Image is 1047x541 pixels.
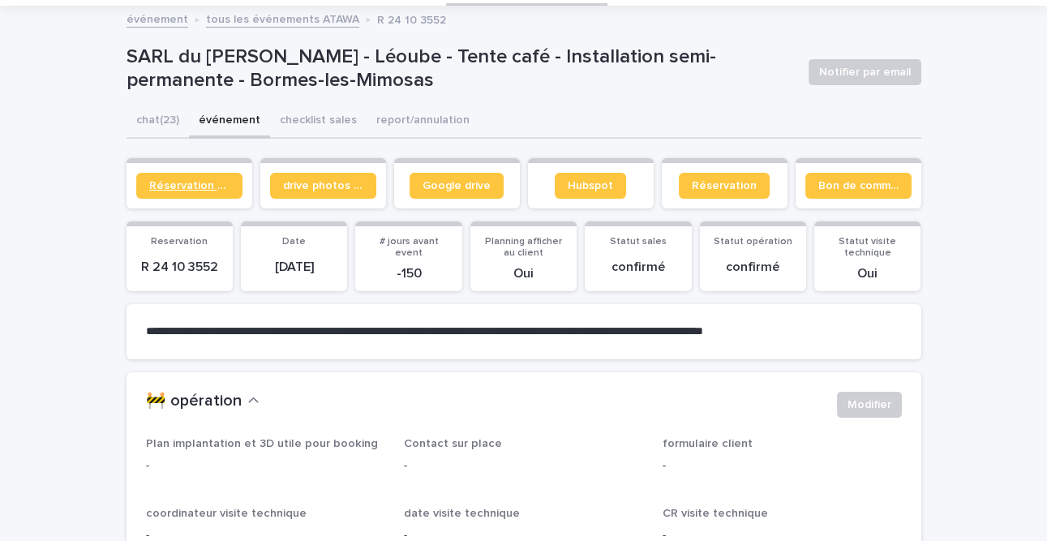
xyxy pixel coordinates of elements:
p: - [146,457,385,474]
span: Statut visite technique [839,237,896,258]
span: Réservation client [149,180,230,191]
span: Date [282,237,306,247]
p: Oui [480,266,567,281]
span: coordinateur visite technique [146,508,307,519]
a: Hubspot [555,173,626,199]
button: événement [189,105,270,139]
a: Réservation [679,173,770,199]
span: Réservation [692,180,757,191]
a: drive photos coordinateur [270,173,376,199]
a: Bon de commande [805,173,912,199]
span: Planning afficher au client [485,237,562,258]
span: Statut sales [610,237,667,247]
span: Bon de commande [818,180,899,191]
span: Notifier par email [819,64,911,80]
p: - [663,457,902,474]
span: drive photos coordinateur [283,180,363,191]
span: Reservation [151,237,208,247]
p: confirmé [594,260,681,275]
span: Contact sur place [404,438,502,449]
p: R 24 10 3552 [136,260,223,275]
button: Modifier [837,392,902,418]
p: SARL du [PERSON_NAME] - Léoube - Tente café - Installation semi-permanente - Bormes-les-Mimosas [127,45,796,92]
span: # jours avant event [380,237,439,258]
span: CR visite technique [663,508,768,519]
a: Réservation client [136,173,242,199]
span: Modifier [847,397,891,413]
span: formulaire client [663,438,753,449]
span: Hubspot [568,180,613,191]
p: - [404,457,643,474]
button: report/annulation [367,105,479,139]
p: confirmé [710,260,796,275]
span: Google drive [423,180,491,191]
p: R 24 10 3552 [377,10,446,28]
p: [DATE] [251,260,337,275]
p: -150 [365,266,452,281]
p: Oui [824,266,911,281]
button: Notifier par email [809,59,921,85]
a: tous les événements ATAWA [206,9,359,28]
span: date visite technique [404,508,520,519]
a: événement [127,9,188,28]
span: Statut opération [714,237,792,247]
a: Google drive [410,173,504,199]
h2: 🚧 opération [146,392,242,411]
button: checklist sales [270,105,367,139]
span: Plan implantation et 3D utile pour booking [146,438,378,449]
button: 🚧 opération [146,392,260,411]
button: chat (23) [127,105,189,139]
